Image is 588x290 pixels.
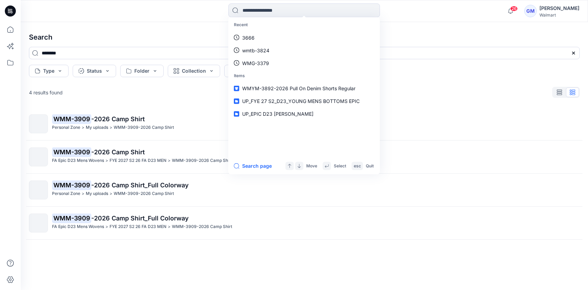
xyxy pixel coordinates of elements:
p: 3666 [242,34,255,41]
span: -2026 Camp Shirt [91,115,145,123]
a: wmtb-3824 [230,44,379,56]
p: wmtb-3824 [242,46,269,54]
p: Personal Zone [52,190,80,197]
p: > [82,124,84,131]
a: 3666 [230,31,379,44]
a: WMG-3379 [230,56,379,69]
p: > [105,157,108,164]
p: > [105,223,108,230]
mark: WMM-3909 [52,213,91,223]
p: > [82,190,84,197]
span: -2026 Camp Shirt_Full Colorway [91,182,189,189]
a: WMM-3909-2026 Camp Shirt_Full ColorwayFA Epic D23 Mens Wovens>FYE 2027 S2 26 FA D23 MEN>WMM-3909-... [25,209,584,237]
p: 4 results found [29,89,63,96]
p: > [168,157,171,164]
button: Status [73,65,116,77]
div: [PERSON_NAME] [539,4,579,12]
p: Quit [366,162,374,169]
p: FA Epic D23 Mens Wovens [52,223,104,230]
p: Recent [230,19,379,31]
h4: Search [23,28,585,47]
p: My uploads [86,190,108,197]
p: WMM-3909-2026 Camp Shirt [114,190,174,197]
p: Personal Zone [52,124,80,131]
a: WMM-3909-2026 Camp ShirtPersonal Zone>My uploads>WMM-3909-2026 Camp Shirt [25,110,584,137]
p: My uploads [86,124,108,131]
p: > [168,223,171,230]
p: FYE 2027 S2 26 FA D23 MEN [110,157,166,164]
p: > [110,124,112,131]
span: 26 [510,6,518,11]
a: UP_FYE 27 S2_D23_YOUNG MENS BOTTOMS EPIC [230,95,379,107]
button: More filters [224,65,272,77]
p: WMM-3909-2026 Camp Shirt [114,124,174,131]
span: -2026 Camp Shirt_Full Colorway [91,215,189,222]
a: WMYM-3892-2026 Pull On Denim Shorts Regular [230,82,379,95]
p: WMM-3909-2026 Camp Shirt [172,157,232,164]
span: WMYM-3892-2026 Pull On Denim Shorts Regular [242,85,355,91]
p: Select [334,162,346,169]
mark: WMM-3909 [52,147,91,157]
p: WMG-3379 [242,59,269,66]
mark: WMM-3909 [52,114,91,124]
a: WMM-3909-2026 Camp ShirtFA Epic D23 Mens Wovens>FYE 2027 S2 26 FA D23 MEN>WMM-3909-2026 Camp Shirt [25,143,584,170]
p: WMM-3909-2026 Camp Shirt [172,223,232,230]
span: UP_EPIC D23 [PERSON_NAME] [242,111,313,117]
p: Move [306,162,317,169]
button: Collection [168,65,220,77]
div: Walmart [539,12,579,18]
p: FYE 2027 S2 26 FA D23 MEN [110,223,166,230]
span: -2026 Camp Shirt [91,148,145,156]
div: GM [524,5,537,17]
button: Search page [234,162,272,170]
p: esc [354,162,361,169]
a: WMM-3909-2026 Camp Shirt_Full ColorwayPersonal Zone>My uploads>WMM-3909-2026 Camp Shirt [25,176,584,204]
button: Folder [120,65,164,77]
button: Type [29,65,69,77]
p: Items [230,69,379,82]
mark: WMM-3909 [52,180,91,190]
p: FA Epic D23 Mens Wovens [52,157,104,164]
a: UP_EPIC D23 [PERSON_NAME] [230,107,379,120]
p: > [110,190,112,197]
span: UP_FYE 27 S2_D23_YOUNG MENS BOTTOMS EPIC [242,98,360,104]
